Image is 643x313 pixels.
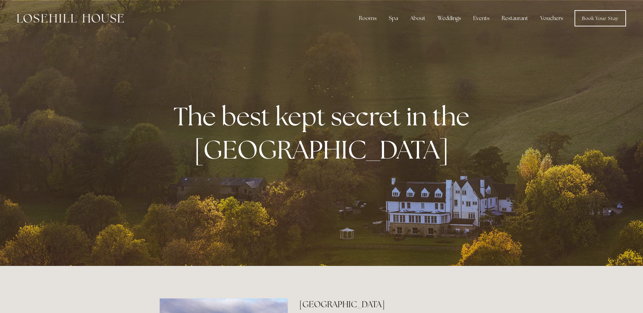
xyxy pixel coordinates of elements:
[405,12,431,25] div: About
[575,10,626,26] a: Book Your Stay
[17,14,124,23] img: Losehill House
[432,12,466,25] div: Weddings
[383,12,403,25] div: Spa
[174,100,475,166] strong: The best kept secret in the [GEOGRAPHIC_DATA]
[354,12,382,25] div: Rooms
[535,12,568,25] a: Vouchers
[468,12,495,25] div: Events
[496,12,534,25] div: Restaurant
[299,298,483,310] h2: [GEOGRAPHIC_DATA]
